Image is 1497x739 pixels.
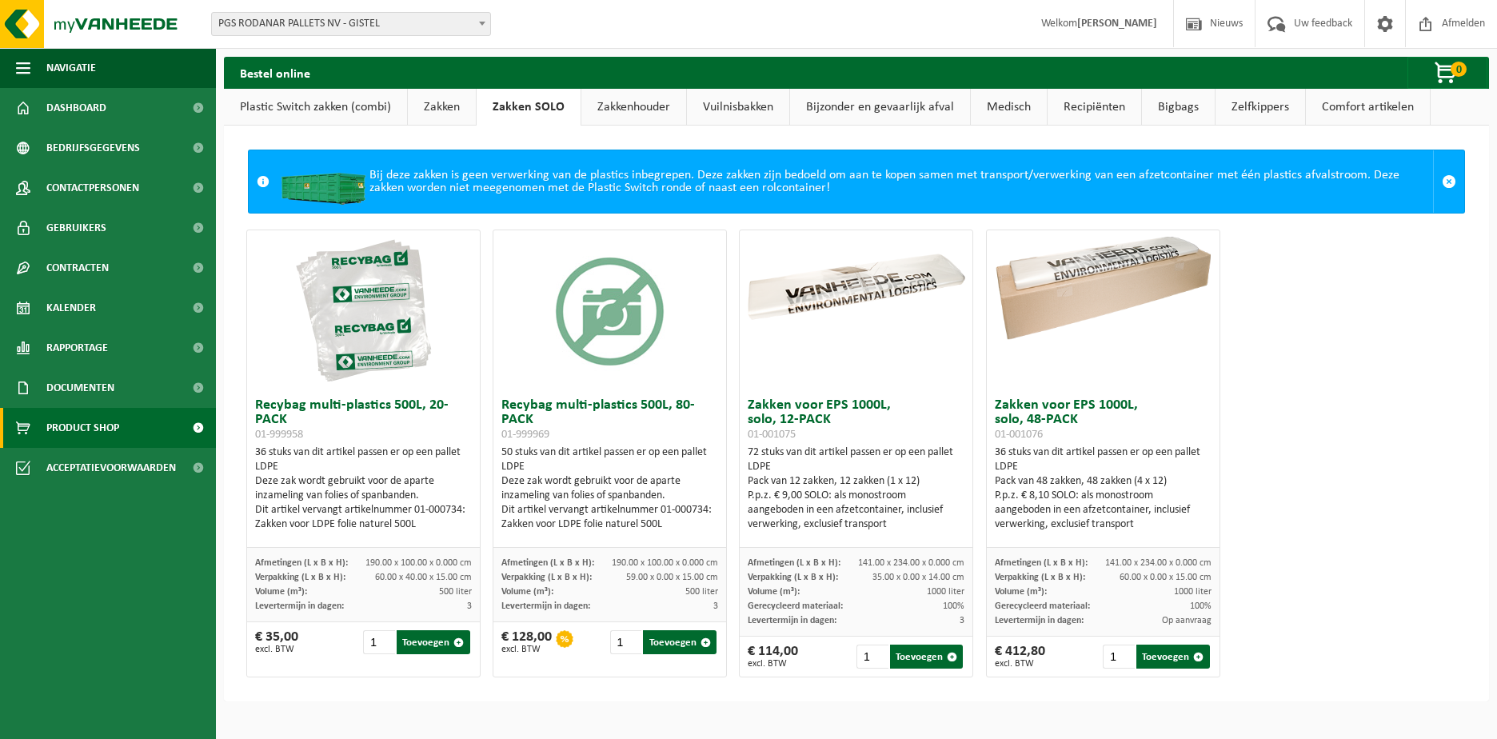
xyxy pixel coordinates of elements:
[872,573,964,582] span: 35.00 x 0.00 x 14.00 cm
[748,573,838,582] span: Verpakking (L x B x H):
[224,57,326,88] h2: Bestel online
[501,503,718,532] div: Dit artikel vervangt artikelnummer 01-000734: Zakken voor LDPE folie naturel 500L
[748,398,964,441] h3: Zakken voor EPS 1000L, solo, 12-PACK
[501,601,590,611] span: Levertermijn in dagen:
[501,645,552,654] span: excl. BTW
[995,601,1090,611] span: Gerecycleerd materiaal:
[46,368,114,408] span: Documenten
[995,616,1084,625] span: Levertermijn in dagen:
[1174,587,1212,597] span: 1000 liter
[255,601,344,611] span: Levertermijn in dagen:
[1142,89,1215,126] a: Bigbags
[1103,645,1135,669] input: 1
[995,489,1212,532] div: P.p.z. € 8,10 SOLO: als monostroom aangeboden in een afzetcontainer, inclusief verwerking, exclus...
[255,398,472,441] h3: Recybag multi-plastics 500L, 20-PACK
[995,398,1212,441] h3: Zakken voor EPS 1000L, solo, 48-PACK
[1048,89,1141,126] a: Recipiënten
[501,558,594,568] span: Afmetingen (L x B x H):
[224,89,407,126] a: Plastic Switch zakken (combi)
[971,89,1047,126] a: Medisch
[1105,558,1212,568] span: 141.00 x 234.00 x 0.000 cm
[995,429,1043,441] span: 01-001076
[748,429,796,441] span: 01-001075
[1407,57,1487,89] button: 0
[995,587,1047,597] span: Volume (m³):
[46,208,106,248] span: Gebruikers
[501,573,592,582] span: Verpakking (L x B x H):
[46,168,139,208] span: Contactpersonen
[477,89,581,126] a: Zakken SOLO
[211,12,491,36] span: PGS RODANAR PALLETS NV - GISTEL
[277,150,1433,213] div: Bij deze zakken is geen verwerking van de plastics inbegrepen. Deze zakken zijn bedoeld om aan te...
[375,573,472,582] span: 60.00 x 40.00 x 15.00 cm
[501,429,549,441] span: 01-999969
[995,460,1212,474] div: LDPE
[748,474,964,489] div: Pack van 12 zakken, 12 zakken (1 x 12)
[748,601,843,611] span: Gerecycleerd materiaal:
[408,89,476,126] a: Zakken
[987,230,1220,346] img: 01-001076
[46,48,96,88] span: Navigatie
[748,489,964,532] div: P.p.z. € 9,00 SOLO: als monostroom aangeboden in een afzetcontainer, inclusief verwerking, exclus...
[255,558,348,568] span: Afmetingen (L x B x H):
[748,587,800,597] span: Volume (m³):
[530,230,690,390] img: 01-999969
[283,230,443,390] img: 01-999958
[501,398,718,441] h3: Recybag multi-plastics 500L, 80-PACK
[1162,616,1212,625] span: Op aanvraag
[46,408,119,448] span: Product Shop
[46,288,96,328] span: Kalender
[255,587,307,597] span: Volume (m³):
[255,645,298,654] span: excl. BTW
[995,573,1085,582] span: Verpakking (L x B x H):
[46,328,108,368] span: Rapportage
[1136,645,1210,669] button: Toevoegen
[255,503,472,532] div: Dit artikel vervangt artikelnummer 01-000734: Zakken voor LDPE folie naturel 500L
[1433,150,1464,213] a: Sluit melding
[995,445,1212,532] div: 36 stuks van dit artikel passen er op een pallet
[748,445,964,532] div: 72 stuks van dit artikel passen er op een pallet
[890,645,964,669] button: Toevoegen
[995,474,1212,489] div: Pack van 48 zakken, 48 zakken (4 x 12)
[255,429,303,441] span: 01-999958
[943,601,964,611] span: 100%
[439,587,472,597] span: 500 liter
[363,630,395,654] input: 1
[687,89,789,126] a: Vuilnisbakken
[255,445,472,532] div: 36 stuks van dit artikel passen er op een pallet
[748,616,836,625] span: Levertermijn in dagen:
[1120,573,1212,582] span: 60.00 x 0.00 x 15.00 cm
[643,630,717,654] button: Toevoegen
[1077,18,1157,30] strong: [PERSON_NAME]
[501,460,718,474] div: LDPE
[46,448,176,488] span: Acceptatievoorwaarden
[1451,62,1467,77] span: 0
[397,630,470,654] button: Toevoegen
[685,587,718,597] span: 500 liter
[501,630,552,654] div: € 128,00
[1306,89,1430,126] a: Comfort artikelen
[255,460,472,474] div: LDPE
[255,573,345,582] span: Verpakking (L x B x H):
[612,558,718,568] span: 190.00 x 100.00 x 0.000 cm
[46,88,106,128] span: Dashboard
[212,13,490,35] span: PGS RODANAR PALLETS NV - GISTEL
[960,616,964,625] span: 3
[1190,601,1212,611] span: 100%
[255,474,472,503] div: Deze zak wordt gebruikt voor de aparte inzameling van folies of spanbanden.
[995,558,1088,568] span: Afmetingen (L x B x H):
[626,573,718,582] span: 59.00 x 0.00 x 15.00 cm
[995,645,1045,669] div: € 412,80
[1216,89,1305,126] a: Zelfkippers
[365,558,472,568] span: 190.00 x 100.00 x 0.000 cm
[790,89,970,126] a: Bijzonder en gevaarlijk afval
[748,659,798,669] span: excl. BTW
[46,128,140,168] span: Bedrijfsgegevens
[927,587,964,597] span: 1000 liter
[501,474,718,503] div: Deze zak wordt gebruikt voor de aparte inzameling van folies of spanbanden.
[501,587,553,597] span: Volume (m³):
[995,659,1045,669] span: excl. BTW
[581,89,686,126] a: Zakkenhouder
[277,158,369,205] img: HK-XC-20-GN-00.png
[713,601,718,611] span: 3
